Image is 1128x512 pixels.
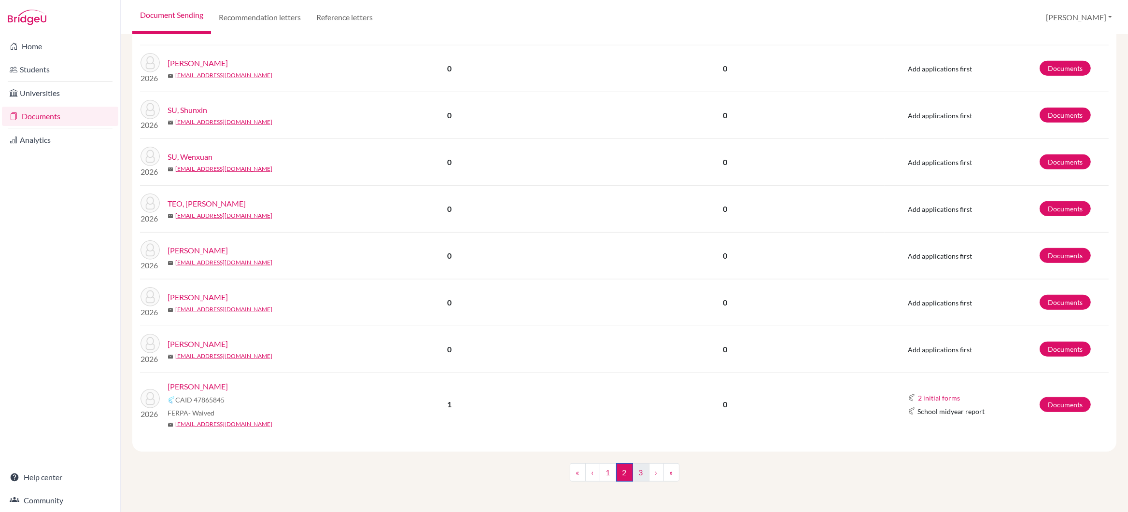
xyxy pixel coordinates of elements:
[663,463,679,482] a: »
[141,389,160,408] img: Yoon, Joowon
[141,408,160,420] p: 2026
[908,158,972,166] span: Add applications first
[188,409,214,417] span: - Waived
[2,491,118,510] a: Community
[908,394,916,401] img: Common App logo
[175,118,272,126] a: [EMAIL_ADDRESS][DOMAIN_NAME]
[585,463,600,482] a: ‹
[566,203,884,215] p: 0
[2,37,118,56] a: Home
[2,107,118,126] a: Documents
[649,463,664,482] a: ›
[566,297,884,308] p: 0
[1040,201,1091,216] a: Documents
[566,110,884,121] p: 0
[908,65,972,73] span: Add applications first
[175,165,272,173] a: [EMAIL_ADDRESS][DOMAIN_NAME]
[168,73,173,79] span: mail
[168,198,246,209] a: TEO, [PERSON_NAME]
[168,213,173,219] span: mail
[168,307,173,313] span: mail
[141,260,160,271] p: 2026
[1040,108,1091,123] a: Documents
[168,245,228,256] a: [PERSON_NAME]
[168,104,207,116] a: SU, Shunxin
[1040,154,1091,169] a: Documents
[1040,342,1091,357] a: Documents
[168,291,228,303] a: [PERSON_NAME]
[168,354,173,360] span: mail
[917,392,960,403] button: 2 initial forms
[1040,397,1091,412] a: Documents
[1040,248,1091,263] a: Documents
[141,287,160,306] img: UNNI, Gayatri
[175,258,272,267] a: [EMAIL_ADDRESS][DOMAIN_NAME]
[141,72,160,84] p: 2026
[447,251,451,260] b: 0
[600,463,617,482] a: 1
[616,463,633,482] span: 2
[141,100,160,119] img: SU, Shunxin
[168,396,175,404] img: Common App logo
[1042,8,1116,27] button: [PERSON_NAME]
[168,422,173,428] span: mail
[1040,295,1091,310] a: Documents
[908,205,972,213] span: Add applications first
[566,399,884,410] p: 0
[141,194,160,213] img: TEO, Kai Qi Regina
[566,250,884,262] p: 0
[168,260,173,266] span: mail
[447,345,451,354] b: 0
[908,252,972,260] span: Add applications first
[175,420,272,429] a: [EMAIL_ADDRESS][DOMAIN_NAME]
[908,346,972,354] span: Add applications first
[141,306,160,318] p: 2026
[447,204,451,213] b: 0
[168,166,173,172] span: mail
[1040,61,1091,76] a: Documents
[141,119,160,131] p: 2026
[2,60,118,79] a: Students
[447,400,451,409] b: 1
[447,64,451,73] b: 0
[566,156,884,168] p: 0
[168,120,173,125] span: mail
[447,111,451,120] b: 0
[566,63,884,74] p: 0
[447,157,451,166] b: 0
[141,166,160,178] p: 2026
[141,334,160,353] img: WU, Siqi
[8,10,46,25] img: Bridge-U
[908,111,972,120] span: Add applications first
[168,381,228,392] a: [PERSON_NAME]
[908,299,972,307] span: Add applications first
[2,83,118,103] a: Universities
[908,407,916,415] img: Common App logo
[570,463,679,489] nav: ...
[633,463,649,482] a: 3
[141,213,160,224] p: 2026
[175,305,272,314] a: [EMAIL_ADDRESS][DOMAIN_NAME]
[168,408,214,418] span: FERPA
[141,53,160,72] img: SRIVASTAVA, Avni
[175,211,272,220] a: [EMAIL_ADDRESS][DOMAIN_NAME]
[168,338,228,350] a: [PERSON_NAME]
[141,240,160,260] img: TIRMIZI, Sophia
[447,298,451,307] b: 0
[175,395,225,405] span: CAID 47865845
[175,71,272,80] a: [EMAIL_ADDRESS][DOMAIN_NAME]
[168,151,212,163] a: SU, Wenxuan
[141,147,160,166] img: SU, Wenxuan
[917,406,985,416] span: School midyear report
[175,352,272,360] a: [EMAIL_ADDRESS][DOMAIN_NAME]
[2,130,118,150] a: Analytics
[566,344,884,355] p: 0
[570,463,586,482] a: «
[141,353,160,365] p: 2026
[168,57,228,69] a: [PERSON_NAME]
[2,468,118,487] a: Help center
